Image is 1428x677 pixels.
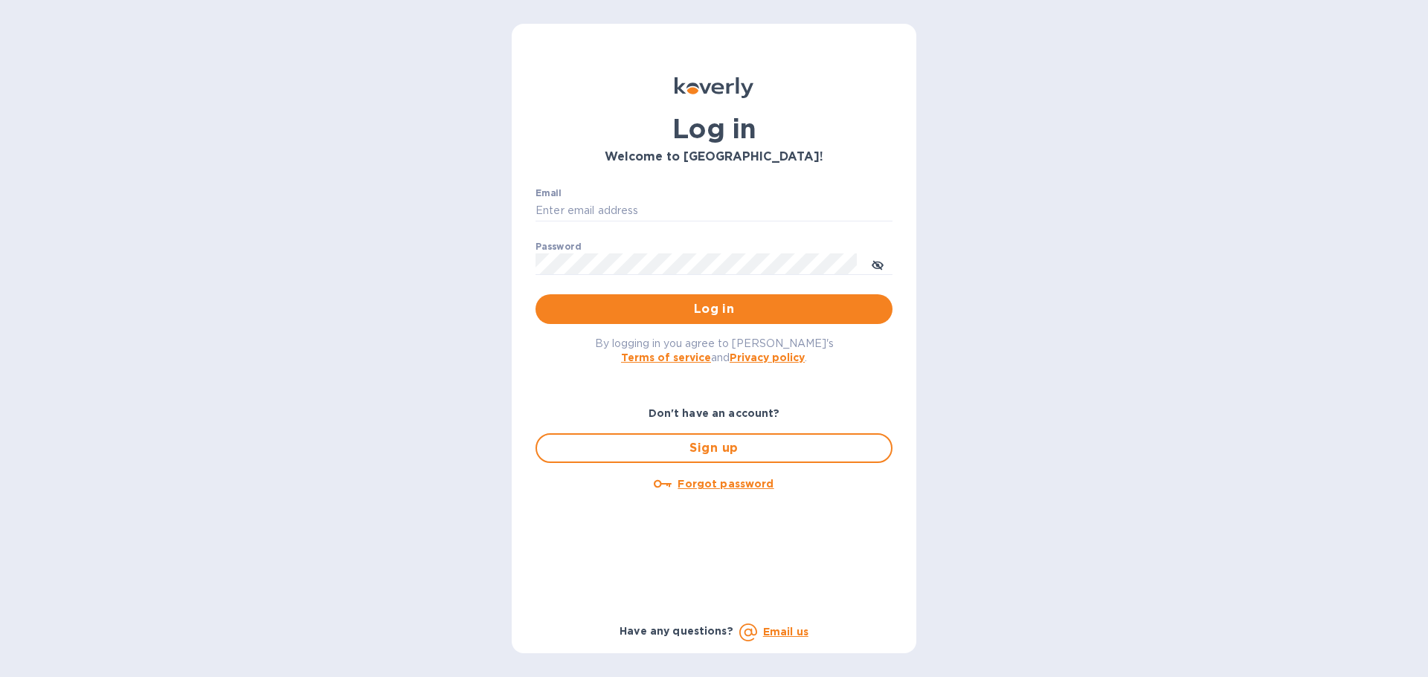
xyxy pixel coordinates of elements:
[535,189,562,198] label: Email
[620,625,733,637] b: Have any questions?
[535,113,892,144] h1: Log in
[535,433,892,463] button: Sign up
[675,77,753,98] img: Koverly
[535,294,892,324] button: Log in
[763,626,808,638] a: Email us
[535,242,581,251] label: Password
[535,150,892,164] h3: Welcome to [GEOGRAPHIC_DATA]!
[730,352,805,363] a: Privacy policy
[649,407,780,419] b: Don't have an account?
[621,352,711,363] a: Terms of service
[595,337,834,363] span: By logging in you agree to [PERSON_NAME]'s and .
[678,478,773,490] u: Forgot password
[547,300,881,318] span: Log in
[549,439,879,457] span: Sign up
[535,200,892,222] input: Enter email address
[863,249,892,279] button: toggle password visibility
